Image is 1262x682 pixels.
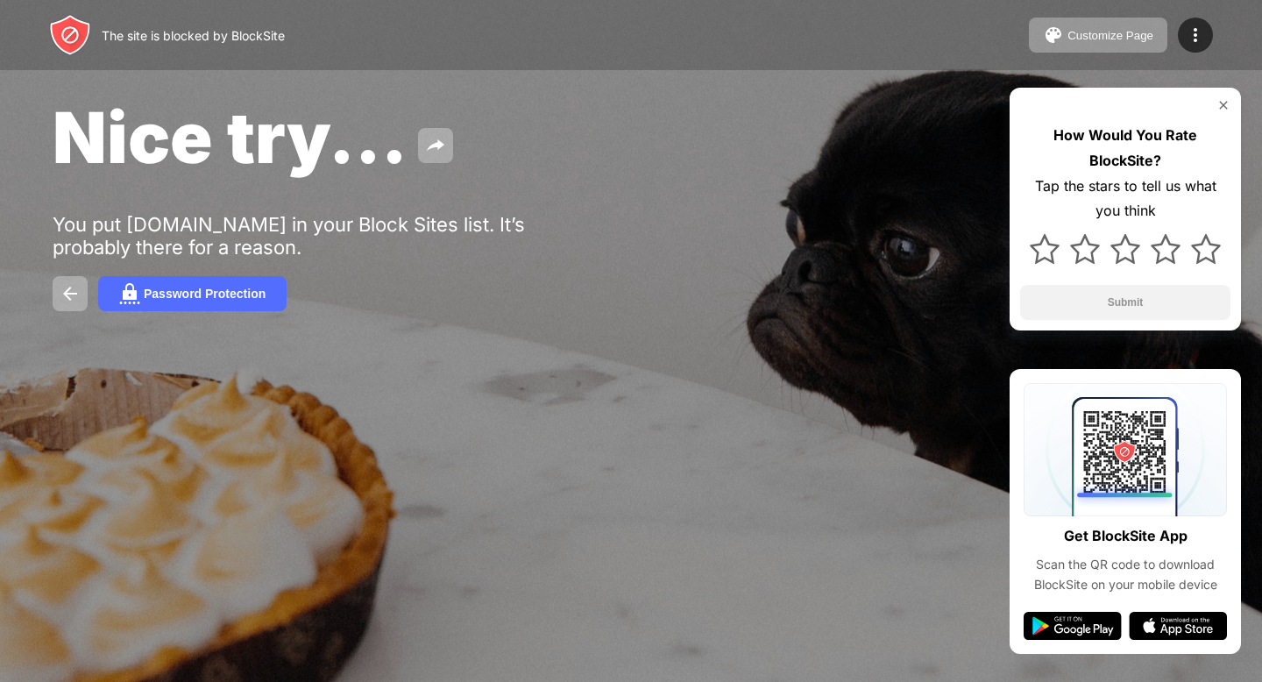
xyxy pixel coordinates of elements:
img: star.svg [1110,234,1140,264]
img: star.svg [1191,234,1221,264]
img: menu-icon.svg [1185,25,1206,46]
img: pallet.svg [1043,25,1064,46]
img: header-logo.svg [49,14,91,56]
div: Scan the QR code to download BlockSite on your mobile device [1024,555,1227,594]
img: back.svg [60,283,81,304]
img: star.svg [1030,234,1060,264]
div: You put [DOMAIN_NAME] in your Block Sites list. It’s probably there for a reason. [53,213,594,259]
img: app-store.svg [1129,612,1227,640]
div: How Would You Rate BlockSite? [1020,123,1230,174]
img: qrcode.svg [1024,383,1227,516]
img: share.svg [425,135,446,156]
div: Password Protection [144,287,266,301]
img: star.svg [1151,234,1180,264]
div: The site is blocked by BlockSite [102,28,285,43]
div: Get BlockSite App [1064,523,1188,549]
img: star.svg [1070,234,1100,264]
img: password.svg [119,283,140,304]
button: Customize Page [1029,18,1167,53]
img: google-play.svg [1024,612,1122,640]
img: rate-us-close.svg [1216,98,1230,112]
span: Nice try... [53,95,408,180]
button: Password Protection [98,276,287,311]
div: Customize Page [1067,29,1153,42]
div: Tap the stars to tell us what you think [1020,174,1230,224]
button: Submit [1020,285,1230,320]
